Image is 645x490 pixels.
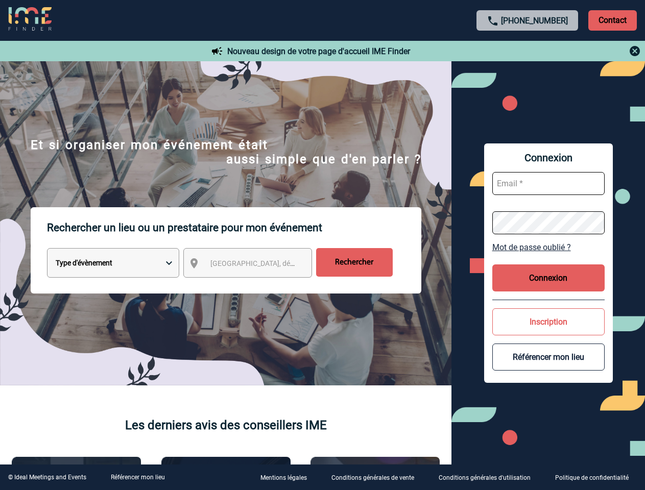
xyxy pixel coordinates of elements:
[111,474,165,481] a: Référencer mon lieu
[492,172,605,195] input: Email *
[492,344,605,371] button: Référencer mon lieu
[47,207,421,248] p: Rechercher un lieu ou un prestataire pour mon événement
[487,15,499,27] img: call-24-px.png
[323,473,431,482] a: Conditions générales de vente
[547,473,645,482] a: Politique de confidentialité
[439,475,531,482] p: Conditions générales d'utilisation
[331,475,414,482] p: Conditions générales de vente
[588,10,637,31] p: Contact
[492,242,605,252] a: Mot de passe oublié ?
[492,152,605,164] span: Connexion
[501,16,568,26] a: [PHONE_NUMBER]
[8,474,86,481] div: © Ideal Meetings and Events
[260,475,307,482] p: Mentions légales
[316,248,393,277] input: Rechercher
[252,473,323,482] a: Mentions légales
[492,264,605,291] button: Connexion
[210,259,352,267] span: [GEOGRAPHIC_DATA], département, région...
[431,473,547,482] a: Conditions générales d'utilisation
[492,308,605,335] button: Inscription
[555,475,629,482] p: Politique de confidentialité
